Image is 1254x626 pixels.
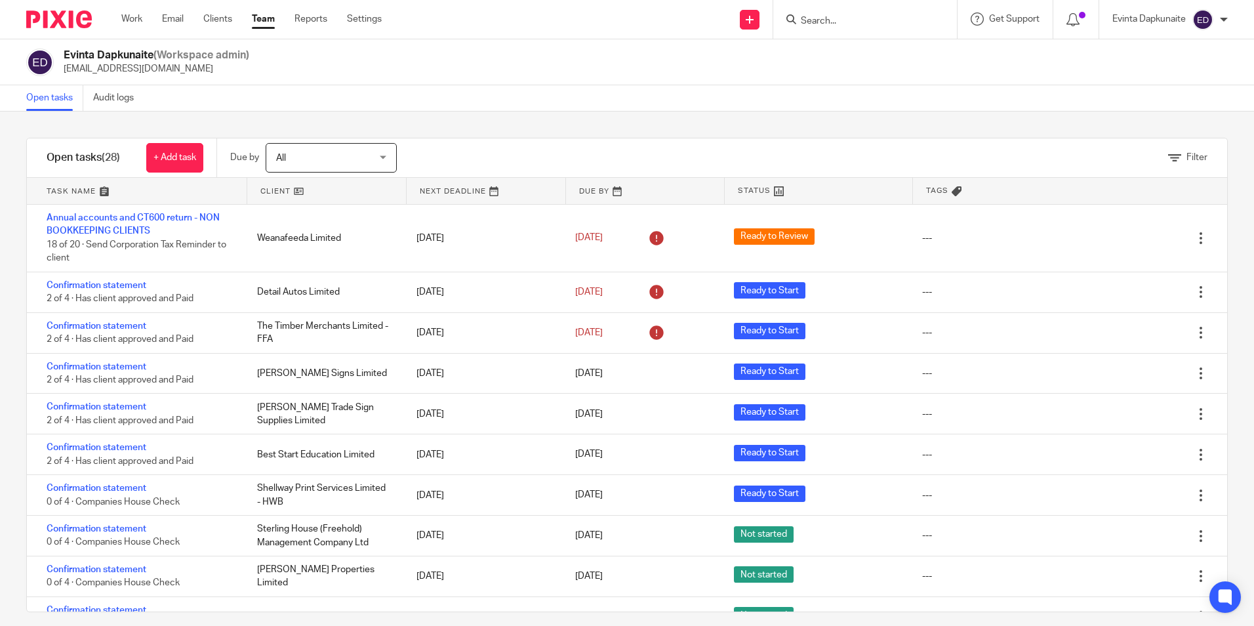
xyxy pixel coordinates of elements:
span: Tags [926,185,948,196]
div: Best Start Education Limited [244,442,403,468]
a: Confirmation statement [47,362,146,371]
div: [DATE] [403,360,562,386]
span: Ready to Start [734,364,805,380]
h2: Evinta Dapkunaite [64,49,249,62]
a: Confirmation statement [47,484,146,493]
div: --- [922,232,932,245]
div: [DATE] [403,225,562,251]
a: Clients [203,12,232,26]
div: [DATE] [403,563,562,589]
span: [DATE] [575,234,603,243]
span: Ready to Review [734,228,815,245]
div: --- [922,610,932,623]
div: Shellway Print Services Limited - HWB [244,475,403,515]
span: 18 of 20 · Send Corporation Tax Reminder to client [47,240,226,263]
span: 2 of 4 · Has client approved and Paid [47,294,193,303]
div: --- [922,448,932,461]
span: 2 of 4 · Has client approved and Paid [47,457,193,466]
a: Confirmation statement [47,402,146,411]
span: [DATE] [575,328,603,337]
span: Not started [734,566,794,583]
a: Annual accounts and CT600 return - NON BOOKKEEPING CLIENTS [47,213,220,236]
div: [DATE] [403,522,562,549]
a: Email [162,12,184,26]
a: Confirmation statement [47,443,146,452]
div: --- [922,367,932,380]
div: [DATE] [403,279,562,305]
span: [DATE] [575,572,603,581]
a: Settings [347,12,382,26]
span: [DATE] [575,532,603,541]
p: Due by [230,151,259,164]
div: --- [922,489,932,502]
span: 0 of 4 · Companies House Check [47,497,180,507]
div: Weanafeeda Limited [244,225,403,251]
span: Ready to Start [734,282,805,299]
span: All [276,154,286,163]
div: --- [922,285,932,299]
a: Audit logs [93,85,144,111]
img: svg%3E [26,49,54,76]
a: Confirmation statement [47,606,146,615]
span: Filter [1186,153,1207,162]
div: The Timber Merchants Limited - FFA [244,313,403,353]
span: 2 of 4 · Has client approved and Paid [47,335,193,344]
img: Pixie [26,10,92,28]
a: Confirmation statement [47,322,146,331]
span: Not started [734,526,794,543]
div: [DATE] [403,442,562,468]
span: [DATE] [575,287,603,297]
span: 2 of 4 · Has client approved and Paid [47,375,193,385]
span: (Workspace admin) [153,50,249,60]
div: Detail Autos Limited [244,279,403,305]
div: --- [922,529,932,542]
div: [DATE] [403,401,562,427]
div: --- [922,570,932,583]
img: svg%3E [1192,9,1213,30]
p: [EMAIL_ADDRESS][DOMAIN_NAME] [64,62,249,75]
input: Search [799,16,918,28]
a: Open tasks [26,85,83,111]
div: [PERSON_NAME] Properties Limited [244,556,403,596]
span: 0 of 4 · Companies House Check [47,538,180,547]
span: [DATE] [575,409,603,419]
span: Status [738,185,771,196]
p: Evinta Dapkunaite [1112,12,1186,26]
span: Not started [734,607,794,623]
div: [DATE] [403,482,562,509]
span: Ready to Start [734,323,805,339]
a: Confirmation statement [47,565,146,574]
span: 2 of 4 · Has client approved and Paid [47,416,193,425]
span: Ready to Start [734,445,805,461]
span: (28) [102,152,120,163]
span: Ready to Start [734,486,805,502]
div: [PERSON_NAME] Signs Limited [244,360,403,386]
span: [DATE] [575,491,603,500]
span: 0 of 4 · Companies House Check [47,579,180,588]
a: Reports [294,12,327,26]
h1: Open tasks [47,151,120,165]
span: [DATE] [575,450,603,459]
div: [DATE] [403,320,562,346]
span: Ready to Start [734,404,805,421]
a: Team [252,12,275,26]
a: Confirmation statement [47,524,146,533]
a: Work [121,12,142,26]
a: Confirmation statement [47,281,146,290]
div: --- [922,407,932,421]
span: [DATE] [575,369,603,378]
span: Get Support [989,14,1040,24]
div: [PERSON_NAME] Trade Sign Supplies Limited [244,394,403,434]
a: + Add task [146,143,203,173]
div: --- [922,326,932,339]
div: Sterling House (Freehold) Management Company Ltd [244,516,403,556]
